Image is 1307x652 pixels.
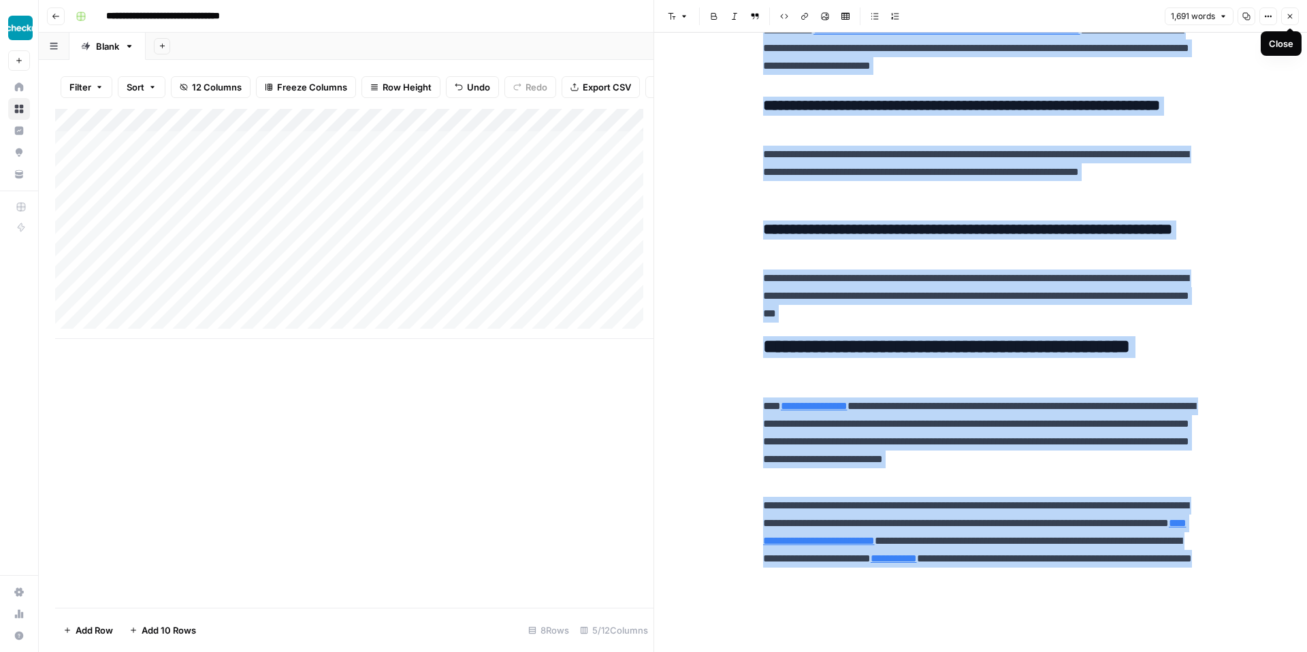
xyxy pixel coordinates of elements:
[1171,10,1215,22] span: 1,691 words
[523,619,575,641] div: 8 Rows
[583,80,631,94] span: Export CSV
[8,120,30,142] a: Insights
[69,80,91,94] span: Filter
[383,80,432,94] span: Row Height
[361,76,440,98] button: Row Height
[504,76,556,98] button: Redo
[61,76,112,98] button: Filter
[96,39,119,53] div: Blank
[8,98,30,120] a: Browse
[446,76,499,98] button: Undo
[8,603,30,625] a: Usage
[1165,7,1233,25] button: 1,691 words
[562,76,640,98] button: Export CSV
[8,76,30,98] a: Home
[118,76,165,98] button: Sort
[526,80,547,94] span: Redo
[127,80,144,94] span: Sort
[142,623,196,637] span: Add 10 Rows
[192,80,242,94] span: 12 Columns
[69,33,146,60] a: Blank
[171,76,251,98] button: 12 Columns
[121,619,204,641] button: Add 10 Rows
[8,581,30,603] a: Settings
[8,16,33,40] img: Checkr Logo
[8,142,30,163] a: Opportunities
[8,625,30,647] button: Help + Support
[256,76,356,98] button: Freeze Columns
[8,163,30,185] a: Your Data
[8,11,30,45] button: Workspace: Checkr
[55,619,121,641] button: Add Row
[575,619,653,641] div: 5/12 Columns
[277,80,347,94] span: Freeze Columns
[76,623,113,637] span: Add Row
[467,80,490,94] span: Undo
